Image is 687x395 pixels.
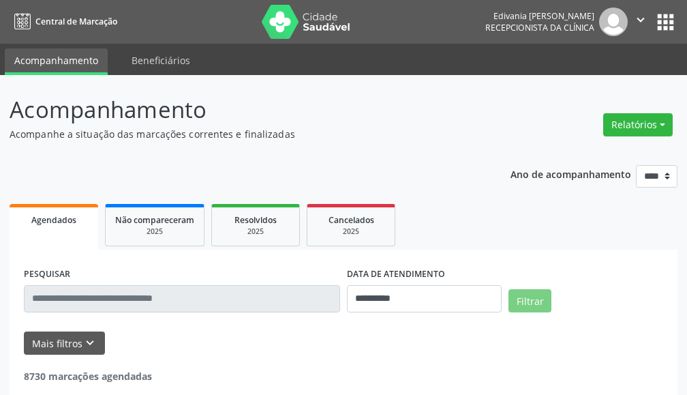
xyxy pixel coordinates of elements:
p: Acompanhe a situação das marcações correntes e finalizadas [10,127,477,141]
button: Filtrar [508,289,551,312]
a: Central de Marcação [10,10,117,33]
img: img [599,8,628,36]
button: Mais filtroskeyboard_arrow_down [24,332,105,355]
div: 2025 [222,226,290,237]
span: Não compareceram [115,214,194,226]
a: Beneficiários [122,48,200,72]
label: PESQUISAR [24,264,70,285]
p: Ano de acompanhamento [510,165,631,182]
div: Edivania [PERSON_NAME] [485,10,594,22]
strong: 8730 marcações agendadas [24,370,152,383]
span: Resolvidos [234,214,277,226]
span: Recepcionista da clínica [485,22,594,33]
label: DATA DE ATENDIMENTO [347,264,445,285]
div: 2025 [317,226,385,237]
span: Cancelados [329,214,374,226]
a: Acompanhamento [5,48,108,75]
button:  [628,8,654,36]
button: apps [654,10,677,34]
button: Relatórios [603,113,673,136]
i: keyboard_arrow_down [82,336,97,351]
span: Agendados [31,214,76,226]
i:  [633,12,648,27]
p: Acompanhamento [10,93,477,127]
div: 2025 [115,226,194,237]
span: Central de Marcação [35,16,117,27]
